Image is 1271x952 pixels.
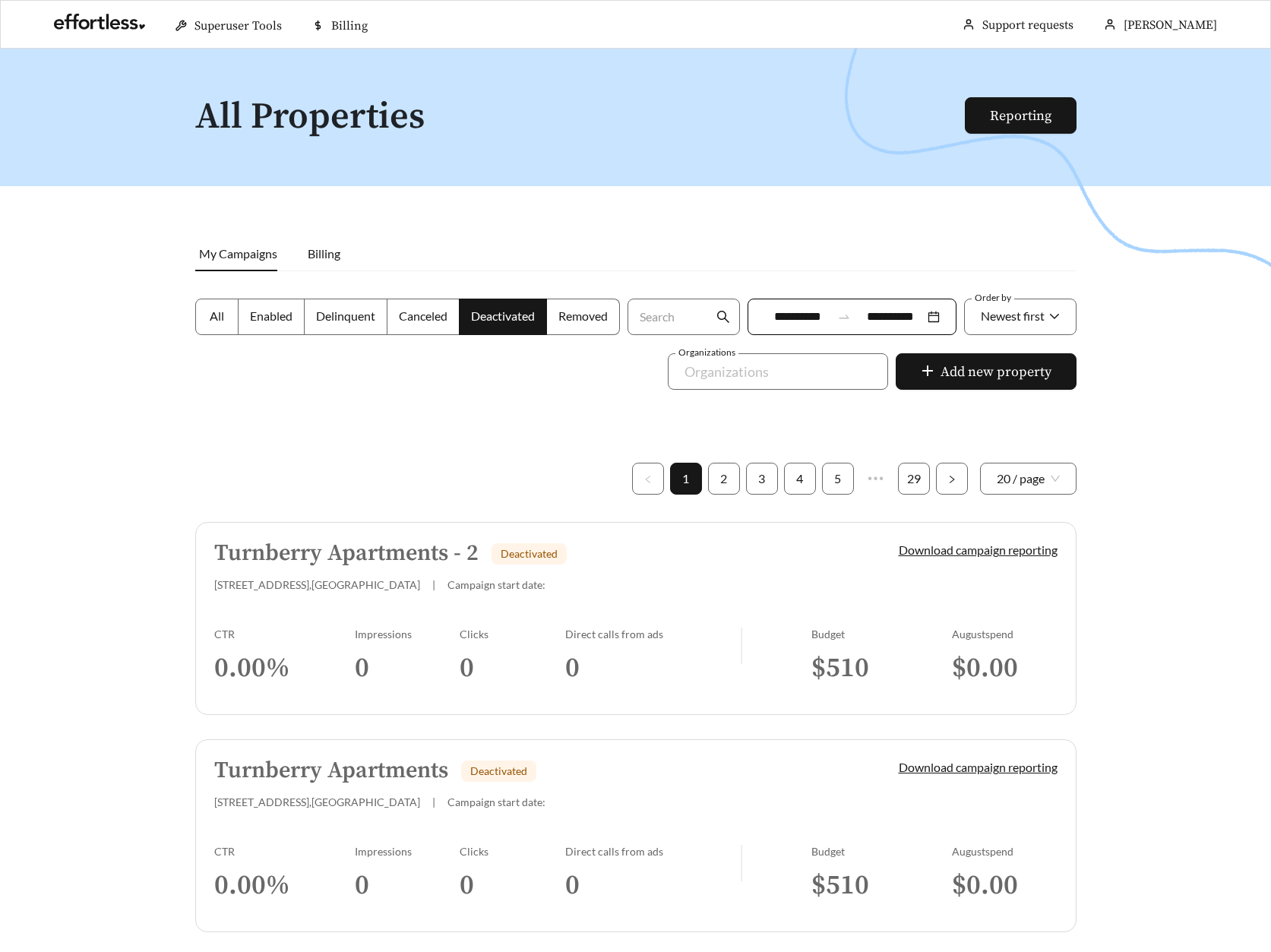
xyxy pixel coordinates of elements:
[741,845,742,881] img: line
[195,522,1077,715] a: Turnberry Apartments - 2Deactivated[STREET_ADDRESS],[GEOGRAPHIC_DATA]|Campaign start date:Downloa...
[941,362,1051,382] span: Add new property
[811,651,952,685] h3: $ 510
[331,18,368,33] span: Billing
[741,628,742,664] img: line
[860,463,892,495] span: •••
[837,310,851,324] span: swap-right
[632,463,664,495] button: left
[432,795,435,808] span: |
[447,795,545,808] span: Campaign start date:
[898,463,930,495] li: 29
[952,845,1058,858] div: August spend
[708,463,740,495] li: 2
[355,628,460,640] div: Impressions
[811,845,952,858] div: Budget
[936,463,968,495] li: Next Page
[195,739,1077,932] a: Turnberry ApartmentsDeactivated[STREET_ADDRESS],[GEOGRAPHIC_DATA]|Campaign start date:Download ca...
[899,542,1058,557] a: Download campaign reporting
[952,628,1058,640] div: August spend
[896,353,1077,390] button: plusAdd new property
[811,628,952,640] div: Budget
[670,463,702,495] li: 1
[565,651,741,685] h3: 0
[471,308,535,323] span: Deactivated
[460,628,565,640] div: Clicks
[214,868,355,903] h3: 0.00 %
[671,463,701,494] a: 1
[785,463,815,494] a: 4
[746,463,778,495] li: 3
[470,764,527,777] span: Deactivated
[214,758,448,783] h5: Turnberry Apartments
[952,651,1058,685] h3: $ 0.00
[214,628,355,640] div: CTR
[210,308,224,323] span: All
[837,310,851,324] span: to
[195,97,966,138] h1: All Properties
[355,651,460,685] h3: 0
[214,651,355,685] h3: 0.00 %
[214,541,479,566] h5: Turnberry Apartments - 2
[965,97,1077,134] button: Reporting
[899,760,1058,774] a: Download campaign reporting
[784,463,816,495] li: 4
[997,463,1060,494] span: 20 / page
[214,845,355,858] div: CTR
[1124,17,1217,33] span: [PERSON_NAME]
[990,107,1051,125] a: Reporting
[194,18,282,33] span: Superuser Tools
[980,463,1077,495] div: Page Size
[447,578,545,591] span: Campaign start date:
[308,246,340,261] span: Billing
[565,628,741,640] div: Direct calls from ads
[643,475,653,484] span: left
[316,308,375,323] span: Delinquent
[921,364,934,381] span: plus
[811,868,952,903] h3: $ 510
[709,463,739,494] a: 2
[565,845,741,858] div: Direct calls from ads
[460,868,565,903] h3: 0
[399,308,447,323] span: Canceled
[432,578,435,591] span: |
[823,463,853,494] a: 5
[214,578,420,591] span: [STREET_ADDRESS] , [GEOGRAPHIC_DATA]
[460,845,565,858] div: Clicks
[822,463,854,495] li: 5
[860,463,892,495] li: Next 5 Pages
[952,868,1058,903] h3: $ 0.00
[460,651,565,685] h3: 0
[355,845,460,858] div: Impressions
[981,308,1045,323] span: Newest first
[632,463,664,495] li: Previous Page
[199,246,277,261] span: My Campaigns
[250,308,292,323] span: Enabled
[558,308,608,323] span: Removed
[936,463,968,495] button: right
[982,17,1073,33] a: Support requests
[214,795,420,808] span: [STREET_ADDRESS] , [GEOGRAPHIC_DATA]
[565,868,741,903] h3: 0
[501,547,558,560] span: Deactivated
[355,868,460,903] h3: 0
[716,310,730,324] span: search
[947,475,956,484] span: right
[747,463,777,494] a: 3
[899,463,929,494] a: 29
